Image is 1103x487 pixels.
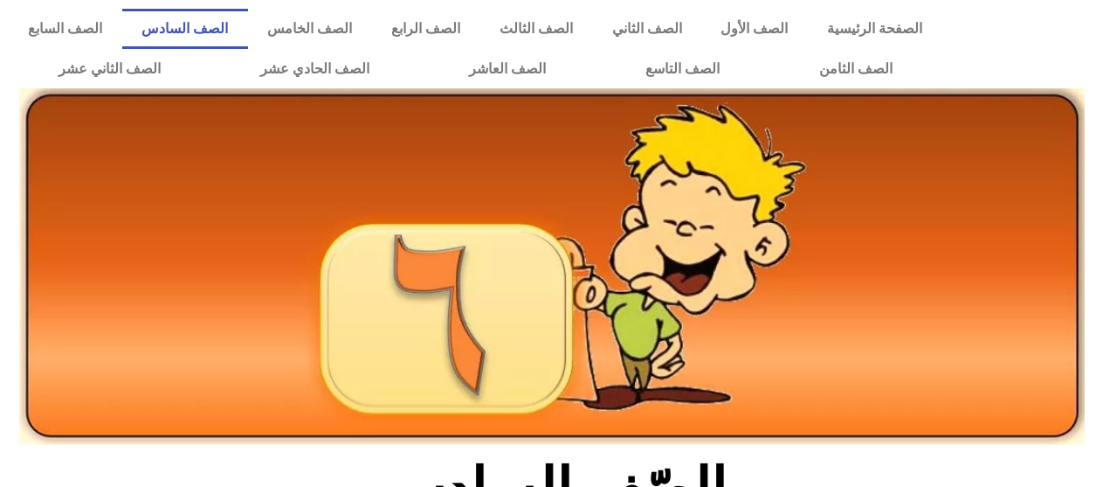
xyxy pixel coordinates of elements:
[701,9,808,49] a: الصف الأول
[248,9,372,49] a: الصف الخامس
[479,9,592,49] a: الصف الثالث
[372,9,480,49] a: الصف الرابع
[122,9,248,49] a: الصف السادس
[419,49,596,89] a: الصف العاشر
[808,9,942,49] a: الصفحة الرئيسية
[592,9,701,49] a: الصف الثاني
[210,49,419,89] a: الصف الحادي عشر
[9,9,122,49] a: الصف السابع
[9,49,210,89] a: الصف الثاني عشر
[769,49,942,89] a: الصف الثامن
[596,49,769,89] a: الصف التاسع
